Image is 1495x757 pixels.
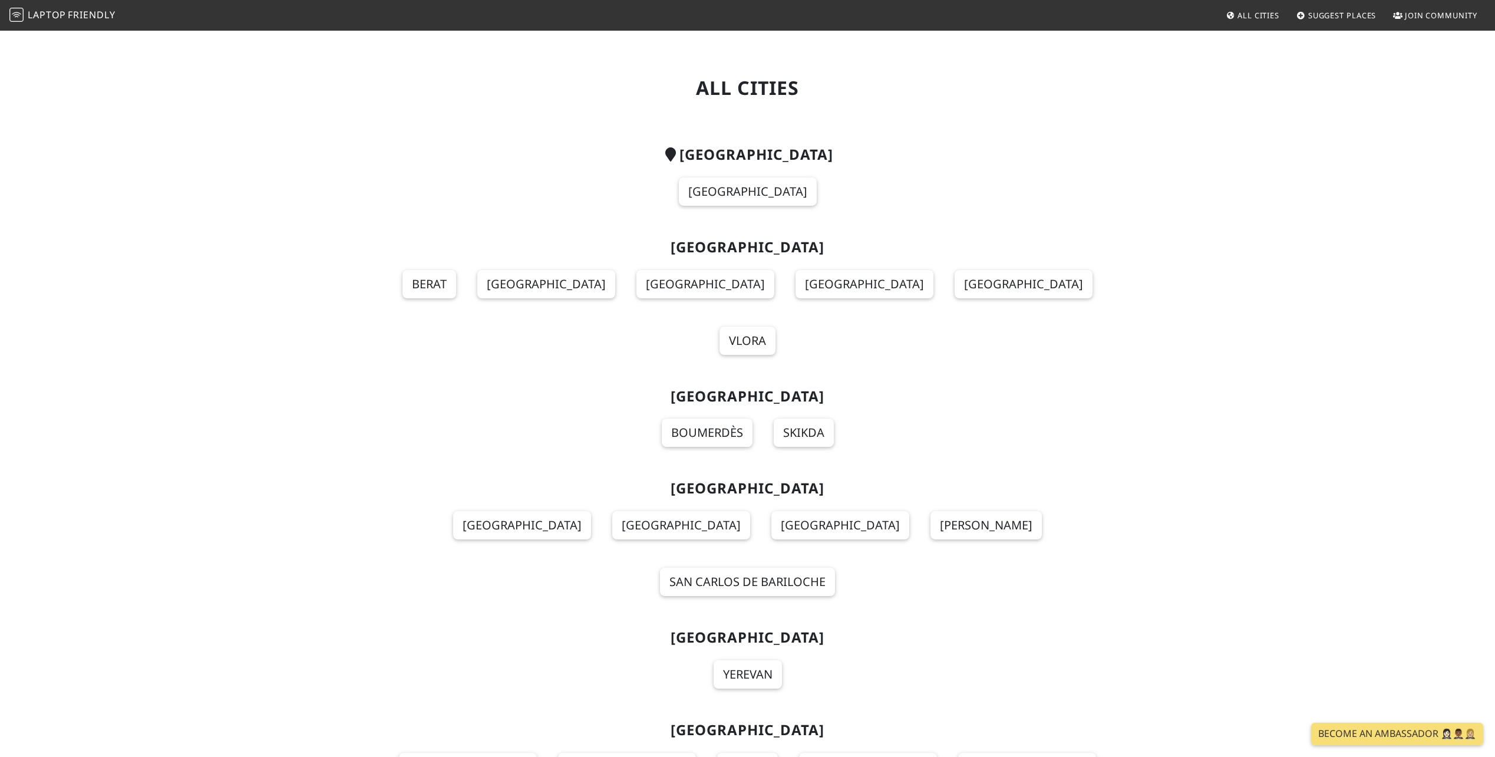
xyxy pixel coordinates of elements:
[366,77,1130,99] h1: All Cities
[1311,723,1483,745] a: Become an Ambassador 🤵🏻‍♀️🤵🏾‍♂️🤵🏼‍♀️
[366,629,1130,646] h2: [GEOGRAPHIC_DATA]
[796,270,933,298] a: [GEOGRAPHIC_DATA]
[662,419,753,447] a: Boumerdès
[1237,10,1279,21] span: All Cities
[955,270,1093,298] a: [GEOGRAPHIC_DATA]
[453,511,591,539] a: [GEOGRAPHIC_DATA]
[1308,10,1377,21] span: Suggest Places
[477,270,615,298] a: [GEOGRAPHIC_DATA]
[9,8,24,22] img: LaptopFriendly
[660,568,835,596] a: San Carlos de Bariloche
[679,177,817,206] a: [GEOGRAPHIC_DATA]
[636,270,774,298] a: [GEOGRAPHIC_DATA]
[68,8,115,21] span: Friendly
[771,511,909,539] a: [GEOGRAPHIC_DATA]
[1292,5,1381,26] a: Suggest Places
[720,327,775,355] a: Vlora
[774,419,834,447] a: Skikda
[366,722,1130,739] h2: [GEOGRAPHIC_DATA]
[1388,5,1482,26] a: Join Community
[1405,10,1477,21] span: Join Community
[930,511,1042,539] a: [PERSON_NAME]
[366,480,1130,497] h2: [GEOGRAPHIC_DATA]
[612,511,750,539] a: [GEOGRAPHIC_DATA]
[366,388,1130,405] h2: [GEOGRAPHIC_DATA]
[28,8,66,21] span: Laptop
[714,660,782,689] a: Yerevan
[9,5,115,26] a: LaptopFriendly LaptopFriendly
[366,239,1130,256] h2: [GEOGRAPHIC_DATA]
[366,146,1130,163] h2: [GEOGRAPHIC_DATA]
[402,270,456,298] a: Berat
[1221,5,1284,26] a: All Cities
